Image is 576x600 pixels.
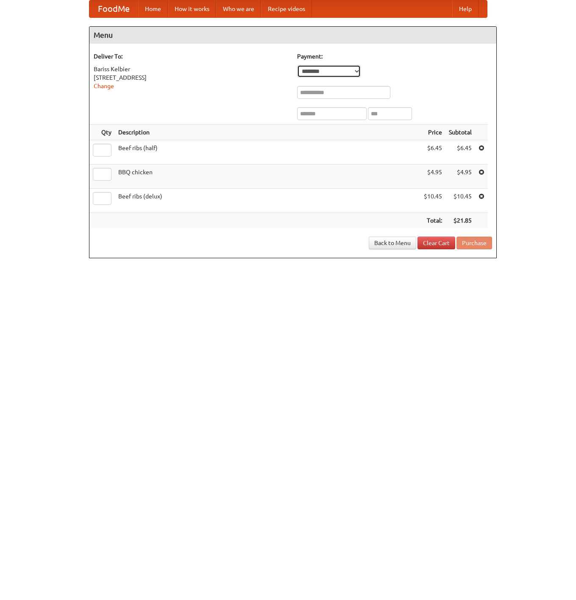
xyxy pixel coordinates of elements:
th: Qty [89,125,115,140]
a: Help [452,0,479,17]
a: Home [138,0,168,17]
th: $21.85 [445,213,475,229]
a: Back to Menu [369,237,416,249]
th: Total: [420,213,445,229]
h5: Payment: [297,52,492,61]
td: $10.45 [445,189,475,213]
td: $6.45 [445,140,475,165]
div: [STREET_ADDRESS] [94,73,289,82]
th: Subtotal [445,125,475,140]
td: $6.45 [420,140,445,165]
h4: Menu [89,27,496,44]
a: Clear Cart [417,237,455,249]
a: How it works [168,0,216,17]
button: Purchase [456,237,492,249]
td: $4.95 [445,165,475,189]
a: FoodMe [89,0,138,17]
td: $4.95 [420,165,445,189]
h5: Deliver To: [94,52,289,61]
td: Beef ribs (delux) [115,189,420,213]
div: Bariss Kelbier [94,65,289,73]
td: Beef ribs (half) [115,140,420,165]
a: Recipe videos [261,0,312,17]
a: Who we are [216,0,261,17]
a: Change [94,83,114,89]
td: BBQ chicken [115,165,420,189]
th: Description [115,125,420,140]
td: $10.45 [420,189,445,213]
th: Price [420,125,445,140]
